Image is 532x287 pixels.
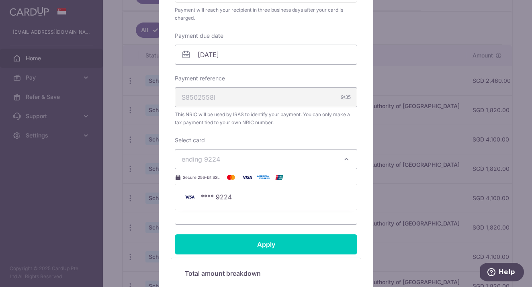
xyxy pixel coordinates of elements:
span: This NRIC will be used by IRAS to identify your payment. You can only make a tax payment tied to ... [175,111,357,127]
label: Payment due date [175,32,223,40]
img: Mastercard [223,172,239,182]
input: Apply [175,234,357,254]
span: Secure 256-bit SSL [183,174,220,180]
input: DD / MM / YYYY [175,45,357,65]
img: Visa [239,172,255,182]
iframe: Opens a widget where you can find more information [480,263,524,283]
span: ending 9224 [182,155,220,163]
button: ending 9224 [175,149,357,169]
label: Payment reference [175,74,225,82]
img: UnionPay [271,172,287,182]
div: 9/35 [341,93,351,101]
img: Bank Card [182,192,198,202]
label: Select card [175,136,205,144]
h5: Total amount breakdown [185,269,347,278]
img: American Express [255,172,271,182]
div: Payment will reach your recipient in three business days after your card is charged. [175,6,357,22]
